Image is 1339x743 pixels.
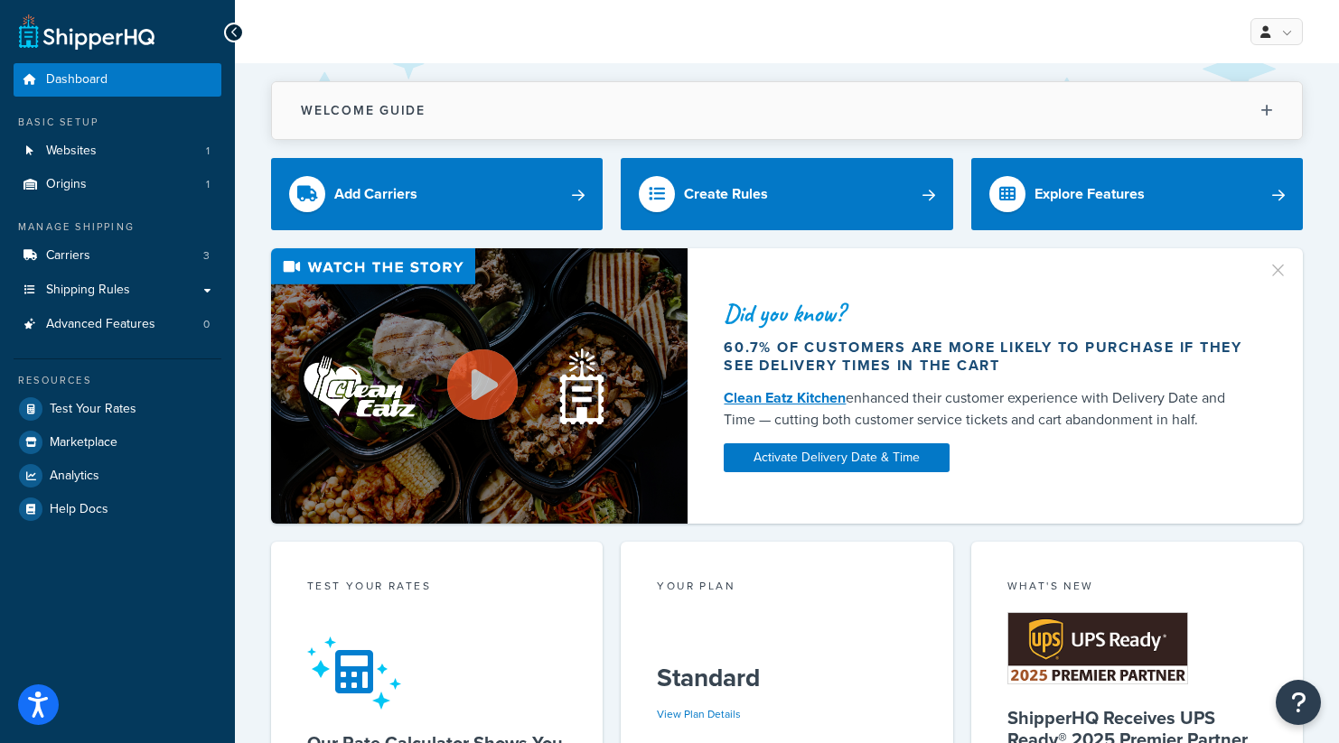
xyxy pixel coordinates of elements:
[971,158,1303,230] a: Explore Features
[203,317,210,332] span: 0
[50,502,108,517] span: Help Docs
[724,443,950,472] a: Activate Delivery Date & Time
[14,493,221,525] a: Help Docs
[46,283,130,298] span: Shipping Rules
[684,181,768,207] div: Create Rules
[657,664,916,692] h5: Standard
[50,469,99,484] span: Analytics
[14,308,221,341] a: Advanced Features0
[657,706,741,722] a: View Plan Details
[271,158,603,230] a: Add Carriers
[14,168,221,201] a: Origins1
[14,135,221,168] li: Websites
[14,219,221,235] div: Manage Shipping
[46,72,108,88] span: Dashboard
[272,82,1302,139] button: Welcome Guide
[334,181,417,207] div: Add Carriers
[14,426,221,459] a: Marketplace
[14,239,221,273] li: Carriers
[724,301,1259,326] div: Did you know?
[271,248,688,523] img: Video thumbnail
[14,63,221,97] a: Dashboard
[14,239,221,273] a: Carriers3
[50,402,136,417] span: Test Your Rates
[1276,680,1321,725] button: Open Resource Center
[206,144,210,159] span: 1
[206,177,210,192] span: 1
[14,393,221,425] a: Test Your Rates
[621,158,952,230] a: Create Rules
[14,115,221,130] div: Basic Setup
[46,144,97,159] span: Websites
[14,274,221,307] a: Shipping Rules
[46,177,87,192] span: Origins
[14,373,221,388] div: Resources
[301,104,426,117] h2: Welcome Guide
[14,135,221,168] a: Websites1
[203,248,210,264] span: 3
[724,387,1259,431] div: enhanced their customer experience with Delivery Date and Time — cutting both customer service ti...
[307,578,566,599] div: Test your rates
[46,248,90,264] span: Carriers
[724,339,1259,375] div: 60.7% of customers are more likely to purchase if they see delivery times in the cart
[46,317,155,332] span: Advanced Features
[724,387,846,408] a: Clean Eatz Kitchen
[14,460,221,492] a: Analytics
[1035,181,1145,207] div: Explore Features
[14,308,221,341] li: Advanced Features
[657,578,916,599] div: Your Plan
[1007,578,1267,599] div: What's New
[14,168,221,201] li: Origins
[50,435,117,450] span: Marketplace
